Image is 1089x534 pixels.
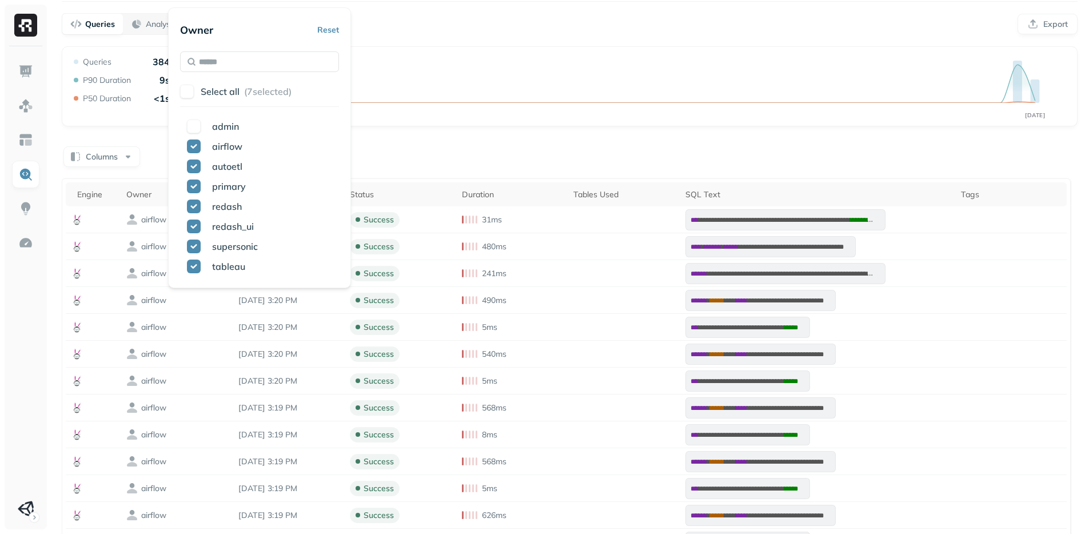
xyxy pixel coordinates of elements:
[482,429,497,440] p: 8ms
[1018,14,1078,34] button: Export
[126,509,138,521] img: owner
[364,214,394,225] p: success
[212,201,242,212] span: redash
[364,295,394,306] p: success
[482,456,506,467] p: 568ms
[482,295,506,306] p: 490ms
[18,236,33,250] img: Optimization
[159,74,170,86] p: 9s
[238,403,338,413] p: Sep 7, 2025 3:19 PM
[685,189,950,200] div: SQL Text
[482,376,497,386] p: 5ms
[18,501,34,517] img: Unity
[141,483,166,494] p: airflow
[83,57,111,67] p: Queries
[482,322,497,333] p: 5ms
[212,161,242,172] span: autoetl
[462,189,562,200] div: Duration
[126,402,138,413] img: owner
[146,19,176,30] p: Analysis
[153,56,170,67] p: 384
[141,322,166,333] p: airflow
[238,376,338,386] p: Sep 7, 2025 3:20 PM
[364,349,394,360] p: success
[85,19,115,30] p: Queries
[141,510,166,521] p: airflow
[126,429,138,440] img: owner
[201,86,240,97] p: Select all
[364,241,394,252] p: success
[238,510,338,521] p: Sep 7, 2025 3:19 PM
[482,349,506,360] p: 540ms
[238,456,338,467] p: Sep 7, 2025 3:19 PM
[141,376,166,386] p: airflow
[317,19,339,40] button: Reset
[212,261,245,272] span: tableau
[126,241,138,252] img: owner
[77,189,115,200] div: Engine
[482,214,502,225] p: 31ms
[1025,111,1045,119] tspan: [DATE]
[126,456,138,467] img: owner
[238,322,338,333] p: Sep 7, 2025 3:20 PM
[126,268,138,279] img: owner
[238,349,338,360] p: Sep 7, 2025 3:20 PM
[212,121,239,132] span: admin
[201,81,339,102] button: Select all (7selected)
[364,403,394,413] p: success
[364,376,394,386] p: success
[364,510,394,521] p: success
[141,295,166,306] p: airflow
[154,93,170,104] p: <1s
[482,510,506,521] p: 626ms
[141,403,166,413] p: airflow
[141,429,166,440] p: airflow
[18,201,33,216] img: Insights
[18,64,33,79] img: Dashboard
[126,189,226,200] div: Owner
[18,167,33,182] img: Query Explorer
[18,133,33,148] img: Asset Explorer
[350,189,450,200] div: Status
[212,181,246,192] span: primary
[238,295,338,306] p: Sep 7, 2025 3:20 PM
[482,268,506,279] p: 241ms
[364,456,394,467] p: success
[180,23,213,37] p: Owner
[364,429,394,440] p: success
[18,98,33,113] img: Assets
[961,189,1061,200] div: Tags
[14,14,37,37] img: Ryft
[83,75,131,86] p: P90 Duration
[364,483,394,494] p: success
[212,141,242,152] span: airflow
[364,322,394,333] p: success
[141,349,166,360] p: airflow
[126,321,138,333] img: owner
[63,146,140,167] button: Columns
[141,268,166,279] p: airflow
[126,348,138,360] img: owner
[482,483,497,494] p: 5ms
[482,403,506,413] p: 568ms
[482,241,506,252] p: 480ms
[126,294,138,306] img: owner
[141,241,166,252] p: airflow
[212,221,254,232] span: redash_ui
[126,214,138,225] img: owner
[238,429,338,440] p: Sep 7, 2025 3:19 PM
[126,375,138,386] img: owner
[126,483,138,494] img: owner
[364,268,394,279] p: success
[141,456,166,467] p: airflow
[141,214,166,225] p: airflow
[238,483,338,494] p: Sep 7, 2025 3:19 PM
[573,189,673,200] div: Tables Used
[83,93,131,104] p: P50 Duration
[212,241,258,252] span: supersonic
